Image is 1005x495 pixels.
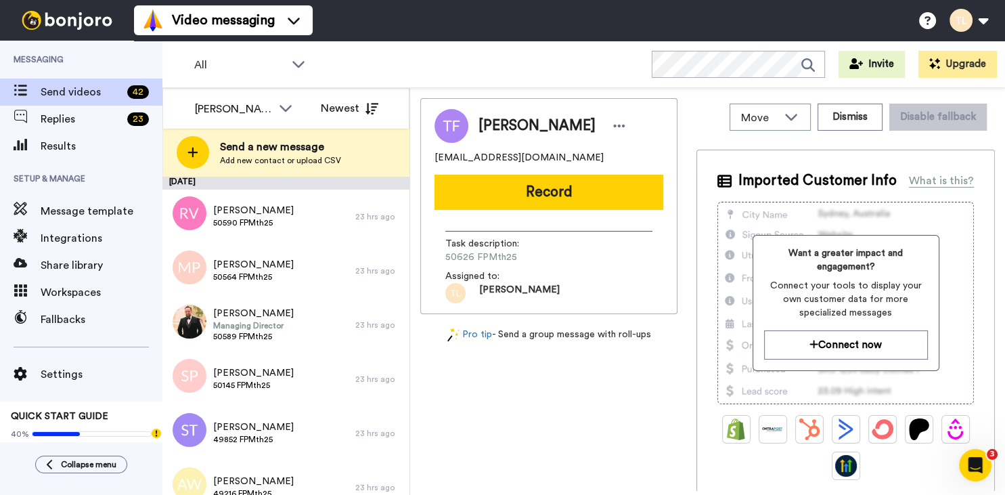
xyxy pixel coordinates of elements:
span: Managing Director [213,320,294,331]
div: 23 hrs ago [355,374,403,385]
span: [EMAIL_ADDRESS][DOMAIN_NAME] [434,151,604,165]
span: 50626 FPMth25 [445,251,574,264]
img: Ontraport [762,418,784,440]
span: 50145 FPMth25 [213,380,294,391]
img: tl.png [445,283,466,303]
button: Invite [839,51,905,78]
span: Share library [41,257,162,274]
div: 23 hrs ago [355,265,403,276]
button: Disable fallback [889,104,987,131]
div: Tooltip anchor [150,427,162,439]
span: Integrations [41,230,162,246]
img: f893f986-14c3-4ee7-b2fb-3e3dbf4b22de.jpg [173,305,206,339]
span: Imported Customer Info [738,171,897,191]
span: Want a greater impact and engagement? [764,246,928,274]
span: 3 [987,449,998,460]
span: [PERSON_NAME] [213,366,294,380]
img: ConvertKit [872,418,893,440]
div: [PERSON_NAME] [195,101,272,117]
span: 50589 FPMth25 [213,331,294,342]
span: Collapse menu [61,459,116,470]
div: 23 hrs ago [355,482,403,493]
img: sp.png [173,359,206,393]
button: Record [434,175,663,210]
img: magic-wand.svg [447,328,460,342]
span: Task description : [445,237,540,251]
span: Video messaging [172,11,275,30]
div: 42 [127,85,149,99]
span: Send videos [41,84,122,100]
button: Collapse menu [35,456,127,473]
div: 23 hrs ago [355,428,403,439]
span: [PERSON_NAME] [213,307,294,320]
button: Connect now [764,330,928,360]
iframe: Intercom live chat [959,449,991,481]
span: Workspaces [41,284,162,301]
span: Add new contact or upload CSV [220,155,341,166]
span: [PERSON_NAME] [479,283,560,303]
span: 40% [11,429,29,439]
span: Move [741,110,778,126]
button: Newest [311,95,388,122]
img: GoHighLevel [835,455,857,477]
img: Hubspot [799,418,820,440]
img: rv.png [173,196,206,230]
span: Fallbacks [41,311,162,328]
span: [PERSON_NAME] [213,258,294,272]
span: Assigned to: [445,270,540,283]
span: Replies [41,111,122,127]
img: Shopify [725,418,747,440]
img: bj-logo-header-white.svg [16,11,118,30]
span: Send a new message [220,139,341,155]
span: Settings [41,366,162,383]
img: vm-color.svg [142,9,164,31]
button: Dismiss [818,104,883,131]
img: Drip [945,418,966,440]
span: All [194,57,285,73]
div: 23 hrs ago [355,211,403,222]
span: [PERSON_NAME] [213,204,294,217]
button: Upgrade [918,51,997,78]
div: [DATE] [162,176,409,190]
div: What is this? [909,173,974,189]
span: QUICK START GUIDE [11,412,108,421]
span: [PERSON_NAME] [213,475,294,488]
div: 23 [127,112,149,126]
div: - Send a group message with roll-ups [420,328,677,342]
a: Pro tip [447,328,492,342]
span: 50564 FPMth25 [213,272,294,282]
img: Patreon [908,418,930,440]
span: [PERSON_NAME] [478,116,596,136]
div: 23 hrs ago [355,320,403,330]
img: st.png [173,413,206,447]
span: Message template [41,203,162,219]
img: ActiveCampaign [835,418,857,440]
span: 49852 FPMth25 [213,434,294,445]
span: 50590 FPMth25 [213,217,294,228]
span: [PERSON_NAME] [213,421,294,434]
img: mp.png [173,251,206,284]
img: Image of Teneale Fairrington [434,109,468,143]
span: Results [41,138,162,154]
span: Connect your tools to display your own customer data for more specialized messages [764,279,928,320]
